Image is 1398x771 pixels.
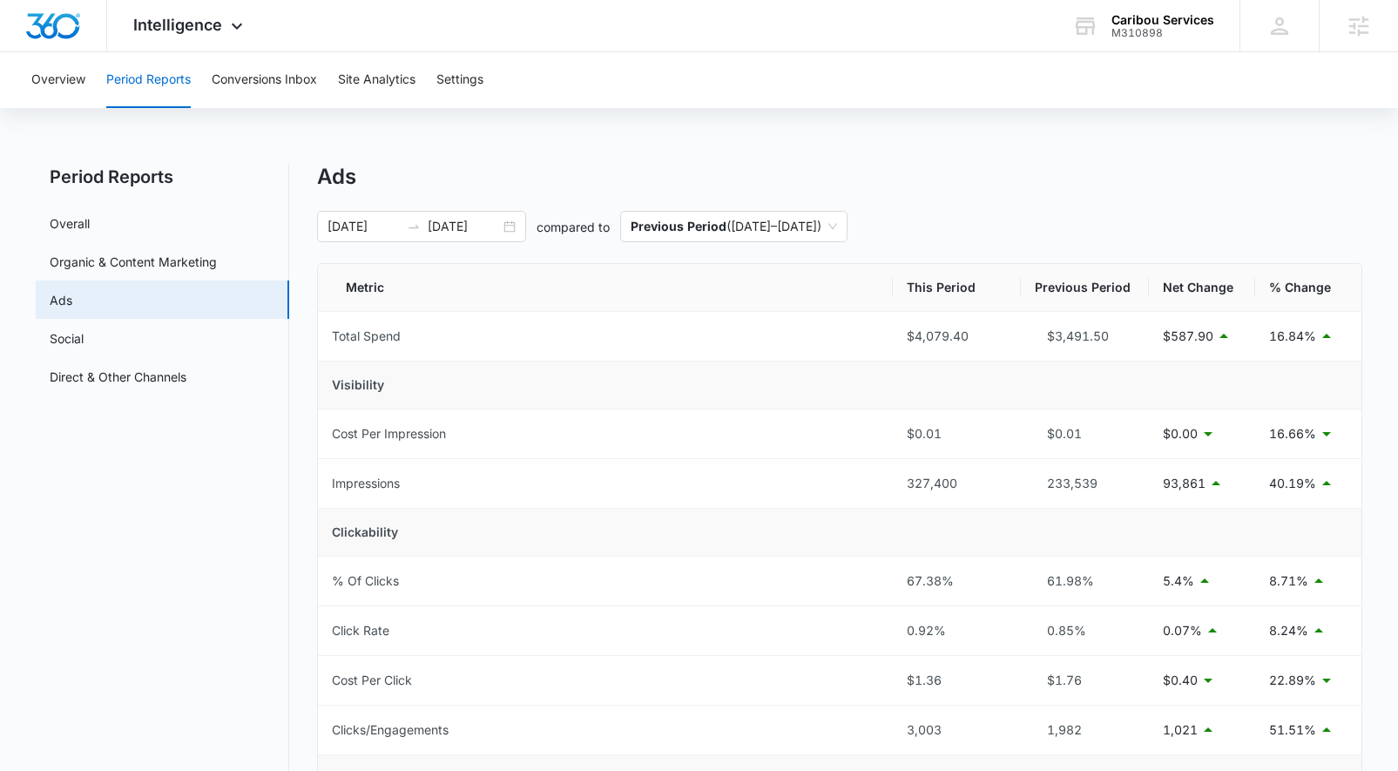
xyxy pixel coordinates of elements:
button: Conversions Inbox [212,52,317,108]
button: Overview [31,52,85,108]
button: Settings [436,52,483,108]
span: Intelligence [133,16,222,34]
button: Site Analytics [338,52,415,108]
div: account name [1111,13,1214,27]
div: account id [1111,27,1214,39]
button: Period Reports [106,52,191,108]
